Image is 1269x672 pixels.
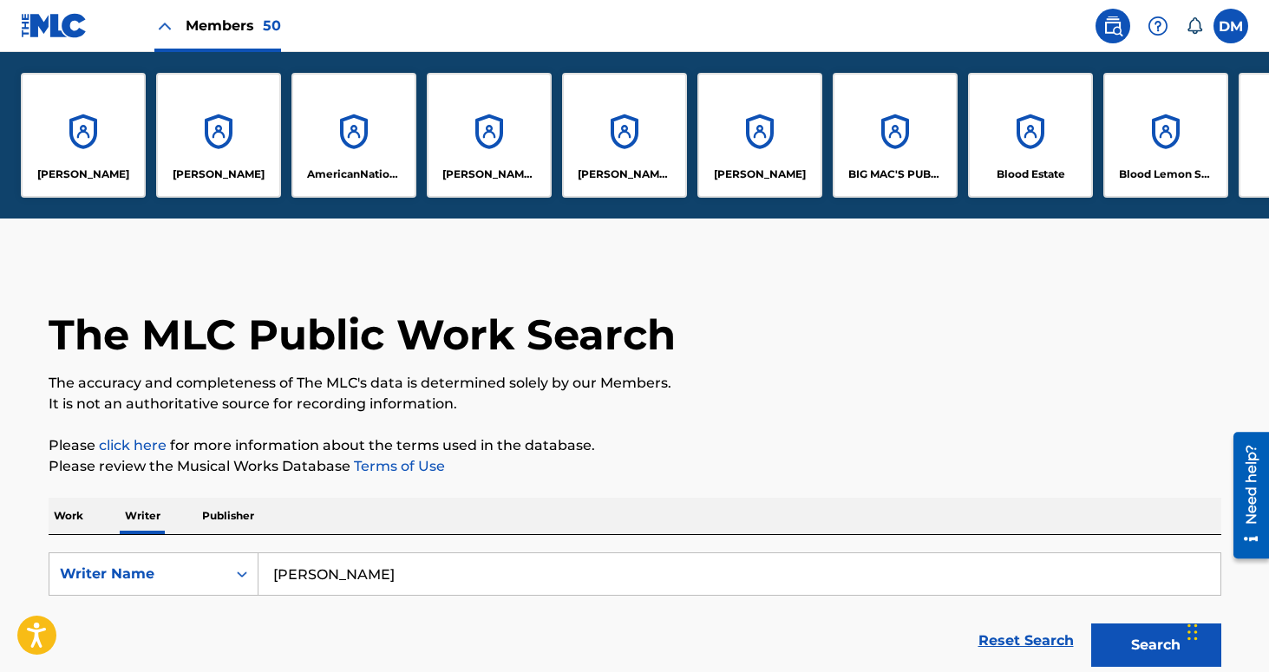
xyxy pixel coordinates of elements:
iframe: Resource Center [1220,426,1269,565]
div: Help [1141,9,1175,43]
p: Blood Estate [997,166,1065,182]
p: Please for more information about the terms used in the database. [49,435,1221,456]
img: Close [154,16,175,36]
a: Public Search [1096,9,1130,43]
a: Accounts[PERSON_NAME] PUBLISHING [562,73,687,198]
a: AccountsBlood Estate [968,73,1093,198]
a: AccountsAmericanNationalAudioLabs [291,73,416,198]
div: Drag [1187,606,1198,658]
div: User Menu [1213,9,1248,43]
iframe: Chat Widget [1182,589,1269,672]
p: Aimee Elston [37,166,129,182]
a: Accounts[PERSON_NAME] & [PERSON_NAME] [427,73,552,198]
a: click here [99,437,167,453]
span: Members [186,16,281,36]
button: Search [1091,623,1221,667]
p: AmericanNationalAudioLabs [307,166,402,182]
p: BENJAMIN HOPKINS [714,166,806,182]
a: Reset Search [970,622,1083,660]
p: The accuracy and completeness of The MLC's data is determined solely by our Members. [49,373,1221,394]
a: Accounts[PERSON_NAME] [156,73,281,198]
a: Terms of Use [350,458,445,474]
p: ANDREOLI & TOPHAM [442,166,537,182]
a: AccountsBIG MAC'S PUBLISHING CO. [833,73,958,198]
a: Accounts[PERSON_NAME] [21,73,146,198]
img: help [1148,16,1168,36]
div: Writer Name [60,564,216,584]
img: search [1102,16,1123,36]
div: Notifications [1186,17,1203,35]
a: AccountsBlood Lemon Songs [1103,73,1228,198]
p: Writer [120,498,166,534]
span: 50 [263,17,281,34]
img: MLC Logo [21,13,88,38]
p: ANDREW MCFARLAND PUBLISHING [578,166,672,182]
p: Publisher [197,498,259,534]
p: It is not an authoritative source for recording information. [49,394,1221,414]
p: Work [49,498,88,534]
a: Accounts[PERSON_NAME] [697,73,822,198]
h1: The MLC Public Work Search [49,309,676,361]
p: Please review the Musical Works Database [49,456,1221,477]
p: Blood Lemon Songs [1119,166,1213,182]
p: ALLEN EPLEY [173,166,265,182]
p: BIG MAC'S PUBLISHING CO. [848,166,943,182]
